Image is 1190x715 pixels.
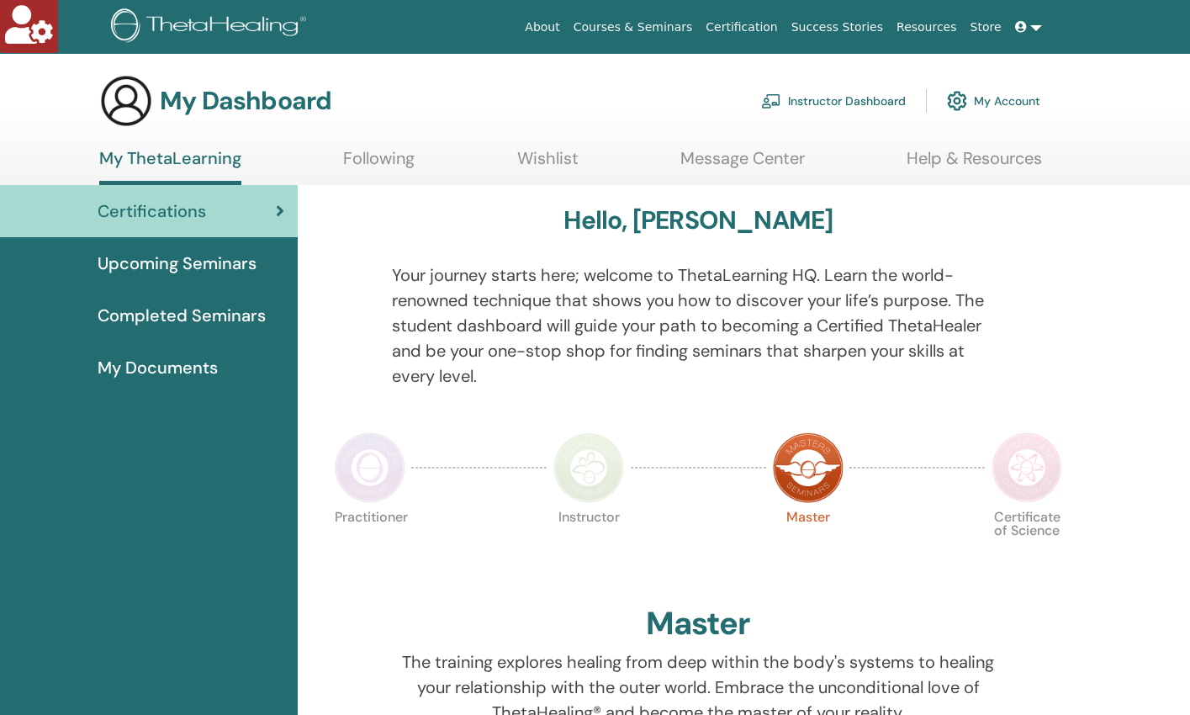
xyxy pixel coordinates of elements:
h3: Hello, [PERSON_NAME] [563,205,833,236]
img: generic-user-icon.jpg [99,74,153,128]
p: Certificate of Science [992,511,1062,581]
span: My Documents [98,355,218,380]
h3: My Dashboard [160,86,331,116]
img: Certificate of Science [992,432,1062,503]
a: My ThetaLearning [99,148,241,185]
a: Help & Resources [907,148,1042,181]
span: Certifications [98,199,206,224]
a: Message Center [680,148,805,181]
a: Certification [699,12,784,43]
img: logo.png [111,8,312,46]
a: Instructor Dashboard [761,82,906,119]
img: Instructor [553,432,624,503]
a: Wishlist [517,148,579,181]
img: Master [773,432,844,503]
p: Your journey starts here; welcome to ThetaLearning HQ. Learn the world-renowned technique that sh... [392,262,1005,389]
a: Following [343,148,415,181]
h2: Master [646,605,750,643]
a: About [518,12,566,43]
a: Store [964,12,1008,43]
p: Instructor [553,511,624,581]
p: Practitioner [335,511,405,581]
a: My Account [947,82,1040,119]
img: Practitioner [335,432,405,503]
a: Resources [890,12,964,43]
img: cog.svg [947,87,967,115]
span: Upcoming Seminars [98,251,257,276]
a: Courses & Seminars [567,12,700,43]
p: Master [773,511,844,581]
img: chalkboard-teacher.svg [761,93,781,109]
span: Completed Seminars [98,303,266,328]
a: Success Stories [785,12,890,43]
